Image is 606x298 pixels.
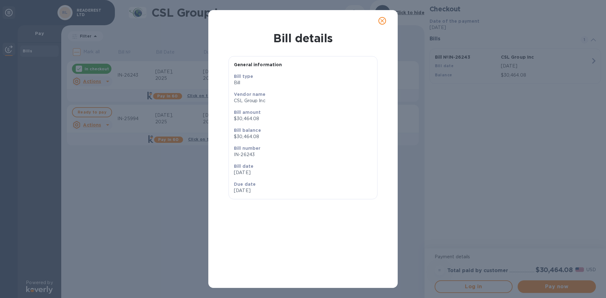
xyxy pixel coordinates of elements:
[234,79,372,86] p: Bill
[234,164,253,169] b: Bill date
[234,169,372,176] p: [DATE]
[234,110,261,115] b: Bill amount
[375,13,390,28] button: close
[213,32,393,45] h1: Bill details
[234,115,372,122] p: $30,464.08
[234,74,253,79] b: Bill type
[234,182,256,187] b: Due date
[234,92,266,97] b: Vendor name
[234,146,261,151] b: Bill number
[234,62,282,67] b: General information
[234,128,261,133] b: Bill balance
[234,133,372,140] p: $30,464.08
[234,151,372,158] p: IN-26243
[234,97,372,104] p: CSL Group Inc
[234,187,300,194] p: [DATE]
